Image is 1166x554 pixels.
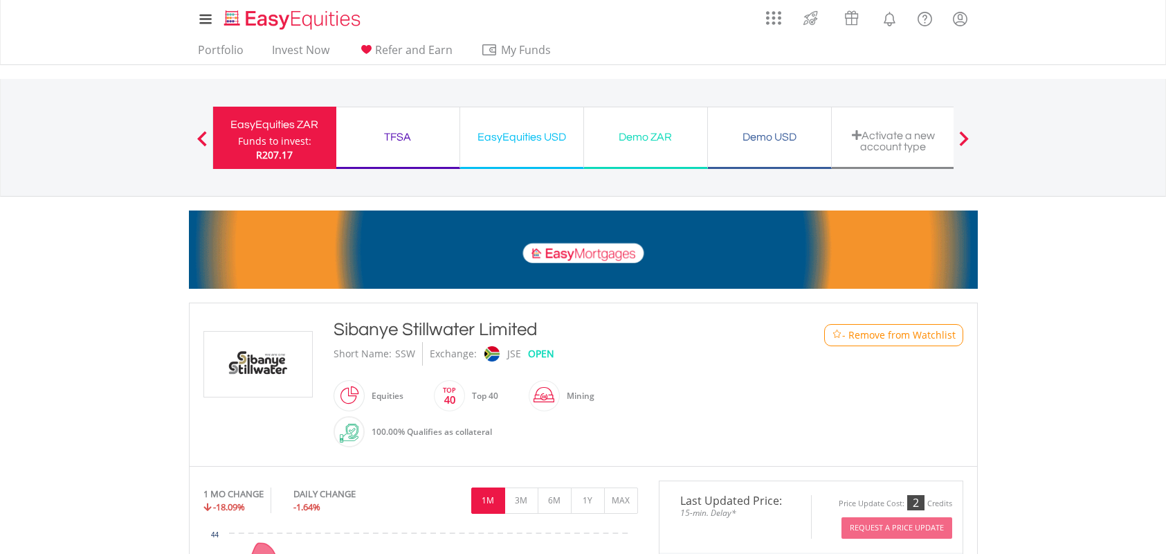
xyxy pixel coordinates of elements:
span: - Remove from Watchlist [842,328,956,342]
div: Sibanye Stillwater Limited [334,317,768,342]
button: 1Y [571,488,605,514]
a: Home page [219,3,366,31]
span: 100.00% Qualifies as collateral [372,426,492,438]
a: Notifications [872,3,907,31]
span: -1.64% [293,501,320,513]
div: Demo USD [716,127,823,147]
div: Price Update Cost: [839,499,904,509]
span: My Funds [481,41,572,59]
a: Refer and Earn [352,43,458,64]
div: EasyEquities USD [468,127,575,147]
img: EasyMortage Promotion Banner [189,211,978,289]
div: Top 40 [465,379,498,413]
button: 3M [504,488,538,514]
img: thrive-v2.svg [799,7,822,29]
div: Activate a new account type [840,129,947,152]
div: EasyEquities ZAR [221,115,328,134]
div: Exchange: [430,342,477,366]
img: jse.png [484,346,499,361]
span: Last Updated Price: [670,495,801,506]
a: AppsGrid [757,3,790,26]
div: SSW [395,342,415,366]
div: 2 [907,495,924,510]
span: Refer and Earn [375,42,453,57]
img: EasyEquities_Logo.png [221,8,366,31]
button: Watchlist - Remove from Watchlist [824,324,963,346]
a: Invest Now [266,43,335,64]
button: MAX [604,488,638,514]
img: Watchlist [832,330,842,340]
img: grid-menu-icon.svg [766,10,781,26]
div: Demo ZAR [592,127,699,147]
div: DAILY CHANGE [293,488,402,501]
div: 1 MO CHANGE [203,488,264,501]
button: 1M [471,488,505,514]
span: 15-min. Delay* [670,506,801,519]
div: Credits [927,499,952,509]
div: Short Name: [334,342,392,366]
a: FAQ's and Support [907,3,942,31]
div: Funds to invest: [238,134,311,148]
button: 6M [538,488,572,514]
div: JSE [507,342,521,366]
span: R207.17 [256,148,293,161]
a: Vouchers [831,3,872,29]
img: collateral-qualifying-green.svg [340,424,358,443]
div: TFSA [345,127,451,147]
img: vouchers-v2.svg [840,7,863,29]
button: Request A Price Update [841,517,952,539]
div: OPEN [528,342,554,366]
span: -18.09% [213,501,245,513]
a: Portfolio [192,43,249,64]
div: Equities [365,379,403,413]
img: EQU.ZA.SSW.png [206,332,310,397]
a: My Profile [942,3,978,34]
div: Mining [560,379,594,413]
text: 44 [210,531,219,539]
